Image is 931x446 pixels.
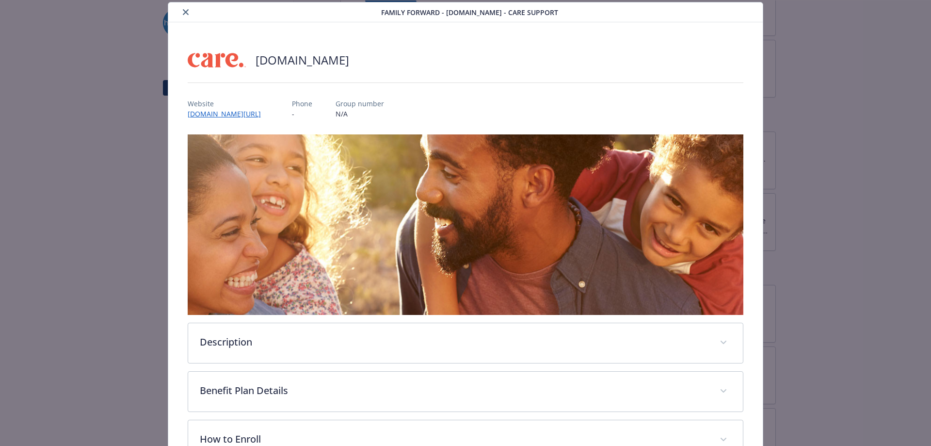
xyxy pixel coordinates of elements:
img: Care.com [188,46,246,75]
h2: [DOMAIN_NAME] [256,52,349,68]
button: close [180,6,192,18]
p: Website [188,99,269,109]
span: Family Forward - [DOMAIN_NAME] - Care Support [381,7,558,17]
p: N/A [336,109,384,119]
p: - [292,109,312,119]
p: Description [200,335,708,349]
p: Group number [336,99,384,109]
div: Description [188,323,743,363]
p: Benefit Plan Details [200,383,708,398]
img: banner [188,134,744,315]
a: [DOMAIN_NAME][URL] [188,109,269,118]
p: Phone [292,99,312,109]
div: Benefit Plan Details [188,372,743,412]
